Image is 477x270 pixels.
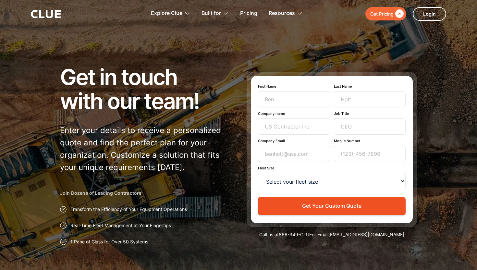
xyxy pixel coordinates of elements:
[334,111,406,116] label: Job Title
[258,146,330,162] input: benholt@usa.com
[202,3,229,24] div: Built for
[151,3,182,24] div: Explore Clue
[60,222,67,229] img: Approval checkmark icon
[202,3,221,24] div: Built for
[258,139,330,143] label: Company Email
[328,232,404,237] a: [EMAIL_ADDRESS][DOMAIN_NAME]
[60,65,230,113] h1: Get in touch with our team!
[269,3,295,24] div: Resources
[334,139,406,143] label: Mobile Number
[334,146,406,162] input: (123)-456-7890
[279,232,312,237] a: 866-349-CLUE
[258,91,330,107] input: Ben
[370,10,394,18] div: Get Pricing
[151,3,190,24] div: Explore Clue
[258,118,330,135] input: US Contractor Inc.
[413,7,446,21] a: Login
[70,222,171,229] p: Real-Time Fleet Management at Your Fingertips
[60,239,67,245] img: Approval checkmark icon
[258,166,406,170] label: Fleet Size
[60,190,230,196] h2: Join Dozens of Leading Contractors
[258,111,330,116] label: Company name
[394,10,404,18] div: 
[70,206,187,213] p: Transform the Efficiency of Your Equipment Operations
[240,3,257,24] a: Pricing
[60,206,67,213] img: Approval checkmark icon
[334,91,406,107] input: Holt
[70,239,148,245] p: 1 Pane of Glass for Over 50 Systems
[365,7,406,20] a: Get Pricing
[258,197,406,215] button: Get Your Custom Quote
[334,118,406,135] input: CEO
[247,231,417,238] div: Call us at or Email
[60,124,230,174] p: Enter your details to receive a personalized quote and find the perfect plan for your organizatio...
[269,3,303,24] div: Resources
[334,84,406,89] label: Last Name
[258,84,330,89] label: First Name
